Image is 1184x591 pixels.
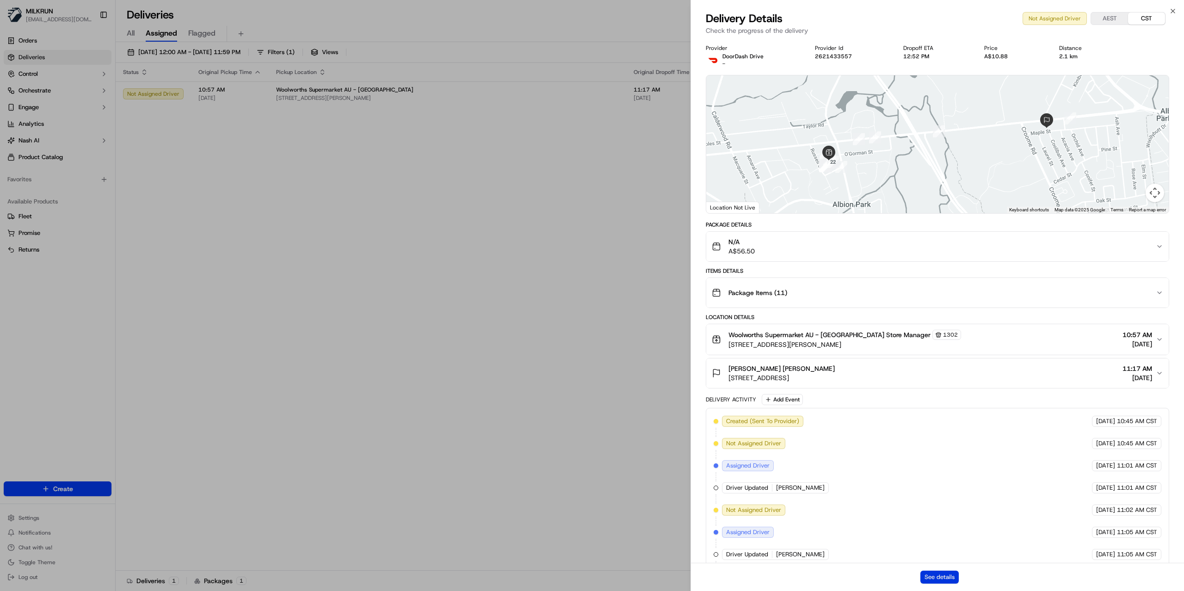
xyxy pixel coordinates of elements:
[728,246,755,256] span: A$56.50
[1117,550,1157,559] span: 11:05 AM CST
[1096,439,1115,448] span: [DATE]
[1091,12,1128,25] button: AEST
[823,155,835,167] div: 21
[706,26,1169,35] p: Check the progress of the delivery
[820,160,832,172] div: 20
[1117,506,1157,514] span: 11:02 AM CST
[1146,184,1164,202] button: Map camera controls
[1128,12,1165,25] button: CST
[722,53,764,60] p: DoorDash Drive
[1096,417,1115,425] span: [DATE]
[853,133,865,145] div: 5
[706,278,1169,308] button: Package Items (11)
[728,237,755,246] span: N/A
[1054,207,1105,212] span: Map data ©2025 Google
[827,156,839,168] div: 22
[1059,53,1118,60] div: 2.1 km
[1096,550,1115,559] span: [DATE]
[1096,528,1115,536] span: [DATE]
[819,160,831,172] div: 18
[706,44,800,52] div: Provider
[706,232,1169,261] button: N/AA$56.50
[726,462,770,470] span: Assigned Driver
[722,60,725,68] span: -
[706,396,756,403] div: Delivery Activity
[820,148,832,160] div: 13
[1122,339,1152,349] span: [DATE]
[815,44,888,52] div: Provider Id
[1009,207,1049,213] button: Keyboard shortcuts
[1117,528,1157,536] span: 11:05 AM CST
[1122,364,1152,373] span: 11:17 AM
[933,125,945,137] div: 4
[1122,330,1152,339] span: 10:57 AM
[1064,112,1076,124] div: 11
[1096,506,1115,514] span: [DATE]
[920,571,959,584] button: See details
[1117,462,1157,470] span: 11:01 AM CST
[1117,417,1157,425] span: 10:45 AM CST
[706,267,1169,275] div: Items Details
[726,484,768,492] span: Driver Updated
[776,550,825,559] span: [PERSON_NAME]
[706,53,721,68] img: doordash_logo_v2.png
[903,53,970,60] div: 12:52 PM
[726,506,781,514] span: Not Assigned Driver
[706,11,783,26] span: Delivery Details
[728,340,961,349] span: [STREET_ADDRESS][PERSON_NAME]
[726,417,799,425] span: Created (Sent To Provider)
[1129,207,1166,212] a: Report a map error
[1110,207,1123,212] a: Terms (opens in new tab)
[728,373,835,382] span: [STREET_ADDRESS]
[776,484,825,492] span: [PERSON_NAME]
[728,364,835,373] span: [PERSON_NAME] [PERSON_NAME]
[726,550,768,559] span: Driver Updated
[1117,484,1157,492] span: 11:01 AM CST
[1059,44,1118,52] div: Distance
[706,202,759,213] div: Location Not Live
[728,330,931,339] span: Woolworths Supermarket AU - [GEOGRAPHIC_DATA] Store Manager
[1096,462,1115,470] span: [DATE]
[1117,439,1157,448] span: 10:45 AM CST
[726,528,770,536] span: Assigned Driver
[1122,373,1152,382] span: [DATE]
[1096,484,1115,492] span: [DATE]
[706,324,1169,355] button: Woolworths Supermarket AU - [GEOGRAPHIC_DATA] Store Manager1302[STREET_ADDRESS][PERSON_NAME]10:57...
[706,314,1169,321] div: Location Details
[903,44,970,52] div: Dropoff ETA
[819,159,831,171] div: 14
[762,394,803,405] button: Add Event
[706,358,1169,388] button: [PERSON_NAME] [PERSON_NAME][STREET_ADDRESS]11:17 AM[DATE]
[869,131,881,143] div: 12
[709,201,739,213] a: Open this area in Google Maps (opens a new window)
[726,439,781,448] span: Not Assigned Driver
[706,221,1169,228] div: Package Details
[984,44,1044,52] div: Price
[984,53,1044,60] div: A$10.88
[709,201,739,213] img: Google
[943,331,958,339] span: 1302
[728,288,787,297] span: Package Items ( 11 )
[835,161,847,173] div: 6
[815,53,852,60] button: 2621433557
